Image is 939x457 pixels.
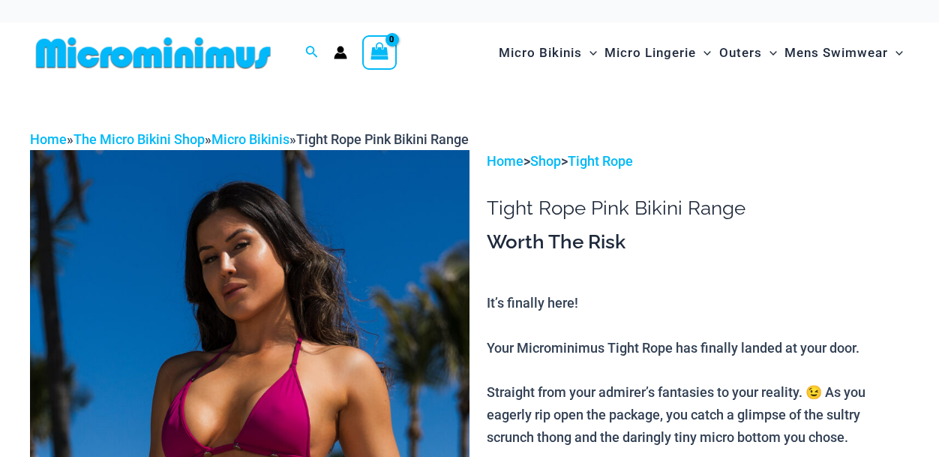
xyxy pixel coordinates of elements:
[601,30,715,76] a: Micro LingerieMenu ToggleMenu Toggle
[888,34,903,72] span: Menu Toggle
[211,131,289,147] a: Micro Bikinis
[499,34,582,72] span: Micro Bikinis
[30,131,469,147] span: » » »
[487,197,909,220] h1: Tight Rope Pink Bikini Range
[784,34,888,72] span: Mens Swimwear
[582,34,597,72] span: Menu Toggle
[530,153,561,169] a: Shop
[296,131,469,147] span: Tight Rope Pink Bikini Range
[696,34,711,72] span: Menu Toggle
[762,34,777,72] span: Menu Toggle
[604,34,696,72] span: Micro Lingerie
[568,153,633,169] a: Tight Rope
[493,28,909,78] nav: Site Navigation
[715,30,781,76] a: OutersMenu ToggleMenu Toggle
[73,131,205,147] a: The Micro Bikini Shop
[781,30,907,76] a: Mens SwimwearMenu ToggleMenu Toggle
[487,150,909,173] p: > >
[334,46,347,59] a: Account icon link
[719,34,762,72] span: Outers
[30,36,277,70] img: MM SHOP LOGO FLAT
[305,44,319,62] a: Search icon link
[487,230,909,255] h3: Worth The Risk
[30,131,67,147] a: Home
[495,30,601,76] a: Micro BikinisMenu ToggleMenu Toggle
[487,153,523,169] a: Home
[362,35,397,70] a: View Shopping Cart, empty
